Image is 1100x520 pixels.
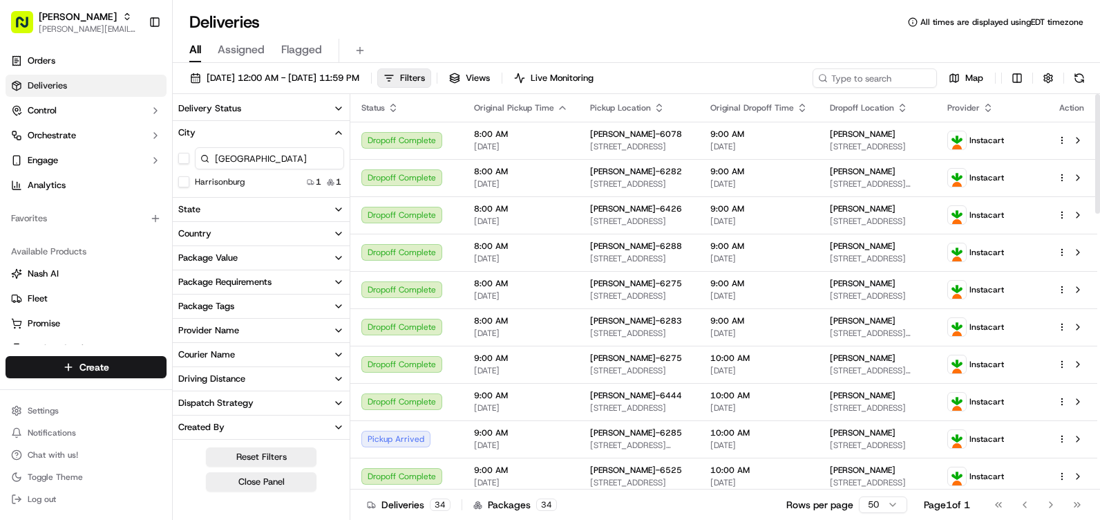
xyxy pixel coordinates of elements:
span: [STREET_ADDRESS][PERSON_NAME] [830,178,925,189]
button: Promise [6,313,167,335]
label: Harrisonburg [195,176,245,187]
span: Engage [28,154,58,167]
span: [STREET_ADDRESS] [830,290,925,301]
span: [PERSON_NAME] [830,427,895,438]
span: [STREET_ADDRESS] [830,402,925,414]
div: 34 [430,499,451,511]
span: [PERSON_NAME] [830,203,895,214]
div: Delivery Status [178,102,241,115]
span: [DATE] [710,290,808,301]
span: Pickup Location [590,102,651,113]
a: Product Catalog [11,342,161,355]
span: Instacart [969,322,1004,333]
button: Toggle Theme [6,467,167,487]
span: 8:00 AM [474,241,568,252]
span: Deliveries [28,80,67,92]
span: All [189,41,201,58]
span: [DATE] [710,440,808,451]
span: [DATE] [474,141,568,152]
span: 10:00 AM [710,390,808,401]
span: [PERSON_NAME] [830,315,895,326]
button: Create [6,356,167,378]
span: Views [466,72,490,84]
span: [STREET_ADDRESS] [590,477,688,488]
button: Views [443,68,496,88]
span: 9:00 AM [474,353,568,364]
span: [STREET_ADDRESS] [590,365,688,376]
span: Instacart [969,284,1004,295]
button: Package Tags [173,295,350,318]
span: [STREET_ADDRESS] [830,216,925,227]
a: Analytics [6,174,167,196]
button: Live Monitoring [508,68,600,88]
div: City [178,127,196,139]
span: Original Pickup Time [474,102,554,113]
span: Provider [947,102,980,113]
span: [DATE] 12:00 AM - [DATE] 11:59 PM [207,72,359,84]
button: Provider Name [173,319,350,342]
span: [DATE] [710,253,808,264]
span: 9:00 AM [710,129,808,140]
span: Log out [28,494,56,505]
button: Fleet [6,288,167,310]
div: Action [1057,102,1086,113]
div: Courier Name [178,349,235,361]
span: [DATE] [474,402,568,414]
span: [PERSON_NAME]-6078 [590,129,682,140]
button: Orchestrate [6,124,167,147]
button: Log out [6,490,167,509]
img: profile_instacart_ahold_partner.png [948,281,966,299]
span: [DATE] [474,328,568,339]
div: Created By [178,421,225,434]
span: Instacart [969,471,1004,482]
span: Instacart [969,210,1004,221]
span: 8:00 AM [474,129,568,140]
span: Orchestrate [28,129,76,142]
span: Map [965,72,983,84]
span: [PERSON_NAME] [830,465,895,476]
span: [STREET_ADDRESS] [830,253,925,264]
span: [PERSON_NAME]-6525 [590,465,682,476]
span: [PERSON_NAME]-6288 [590,241,682,252]
span: [DATE] [710,141,808,152]
span: [STREET_ADDRESS] [590,253,688,264]
span: Settings [28,405,59,416]
span: [PERSON_NAME] [39,10,117,24]
span: 8:00 AM [474,278,568,289]
img: profile_instacart_ahold_partner.png [948,355,966,373]
span: Chat with us! [28,449,78,461]
span: Instacart [969,172,1004,183]
span: [DATE] [710,365,808,376]
span: [PERSON_NAME] [830,166,895,177]
span: [STREET_ADDRESS] [590,178,688,189]
button: Country [173,222,350,245]
p: Rows per page [786,498,853,512]
span: [STREET_ADDRESS] [590,216,688,227]
button: Package Requirements [173,270,350,294]
button: Dispatch Strategy [173,391,350,415]
span: [PERSON_NAME] [830,278,895,289]
div: 34 [536,499,557,511]
button: Reset Filters [206,447,316,467]
img: profile_instacart_ahold_partner.png [948,318,966,336]
span: 1 [316,176,321,187]
span: [DATE] [474,440,568,451]
img: profile_instacart_ahold_partner.png [948,393,966,411]
button: Driving Distance [173,367,350,391]
button: Product Catalog [6,337,167,360]
span: [DATE] [710,328,808,339]
span: [STREET_ADDRESS] [590,290,688,301]
button: Chat with us! [6,445,167,465]
button: Package Value [173,246,350,270]
img: profile_instacart_ahold_partner.png [948,169,966,187]
span: Instacart [969,434,1004,445]
span: [STREET_ADDRESS] [830,477,925,488]
img: profile_instacart_ahold_partner.png [948,131,966,149]
span: 9:00 AM [474,390,568,401]
span: [DATE] [474,290,568,301]
span: Dropoff Location [830,102,894,113]
button: [DATE] 12:00 AM - [DATE] 11:59 PM [184,68,366,88]
span: [DATE] [710,402,808,414]
button: State [173,198,350,221]
button: [PERSON_NAME][PERSON_NAME][EMAIL_ADDRESS][PERSON_NAME][DOMAIN_NAME] [6,6,143,39]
